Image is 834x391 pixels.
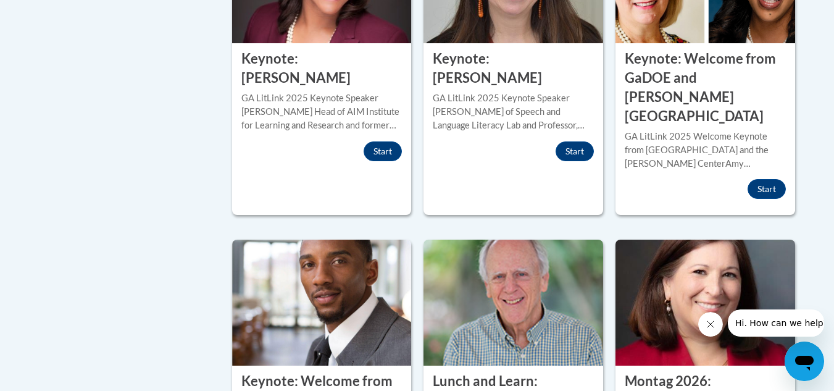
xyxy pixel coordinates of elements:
[232,240,412,366] img: Course Logo
[748,179,786,199] button: Start
[625,49,786,125] h3: Keynote: Welcome from GaDOE and [PERSON_NAME][GEOGRAPHIC_DATA]
[433,91,594,132] div: GA LitLink 2025 Keynote Speaker [PERSON_NAME] of Speech and Language Literacy Lab and Professor, ...
[364,141,402,161] button: Start
[7,9,100,19] span: Hi. How can we help?
[728,309,824,337] iframe: Message from company
[625,130,786,170] div: GA LitLink 2025 Welcome Keynote from [GEOGRAPHIC_DATA] and the [PERSON_NAME] CenterAmy [PERSON_NA...
[698,312,723,337] iframe: Close message
[241,91,402,132] div: GA LitLink 2025 Keynote Speaker [PERSON_NAME] Head of AIM Institute for Learning and Research and...
[785,342,824,381] iframe: Button to launch messaging window
[423,240,603,366] img: Course Logo
[615,240,795,366] img: Course Logo
[241,49,402,88] h3: Keynote: [PERSON_NAME]
[433,49,594,88] h3: Keynote: [PERSON_NAME]
[556,141,594,161] button: Start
